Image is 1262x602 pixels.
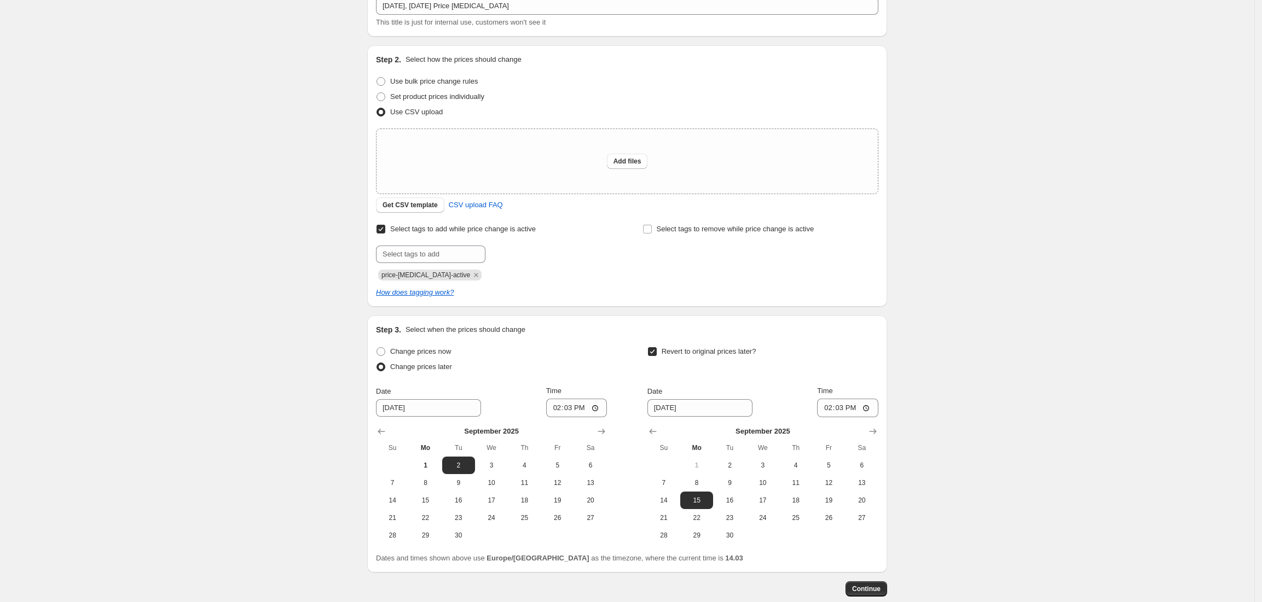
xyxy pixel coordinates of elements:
[574,439,607,457] th: Saturday
[647,387,662,395] span: Date
[380,513,404,522] span: 21
[376,492,409,509] button: Sunday September 14 2025
[751,478,775,487] span: 10
[442,492,475,509] button: Tuesday September 16 2025
[647,509,680,527] button: Sunday September 21 2025
[508,457,541,474] button: Thursday September 4 2025
[662,347,756,355] span: Revert to original prices later?
[680,457,713,474] button: Today Monday September 1 2025
[380,531,404,540] span: 28
[512,513,536,522] span: 25
[717,461,742,470] span: 2
[717,496,742,505] span: 16
[409,457,442,474] button: Today Monday September 1 2025
[680,527,713,544] button: Monday September 29 2025
[381,271,470,279] span: price-change-job-active
[846,439,878,457] th: Saturday
[508,509,541,527] button: Thursday September 25 2025
[751,496,775,505] span: 17
[746,457,779,474] button: Wednesday September 3 2025
[717,443,742,452] span: Tu
[442,196,510,214] a: CSV upload FAQ
[784,513,808,522] span: 25
[817,443,841,452] span: Fr
[487,554,589,562] b: Europe/[GEOGRAPHIC_DATA]
[380,496,404,505] span: 14
[652,496,676,505] span: 14
[541,509,574,527] button: Friday September 26 2025
[376,439,409,457] th: Sunday
[685,478,709,487] span: 8
[779,492,812,509] button: Thursday September 18 2025
[376,288,454,296] a: How does tagging work?
[442,474,475,492] button: Tuesday September 9 2025
[865,424,881,439] button: Show next month, October 2025
[479,443,503,452] span: We
[409,492,442,509] button: Monday September 15 2025
[725,554,743,562] b: 14.03
[390,108,443,116] span: Use CSV upload
[817,461,841,470] span: 5
[413,461,437,470] span: 1
[680,439,713,457] th: Monday
[578,478,603,487] span: 13
[512,443,536,452] span: Th
[447,443,471,452] span: Tu
[447,531,471,540] span: 30
[479,478,503,487] span: 10
[751,443,775,452] span: We
[751,461,775,470] span: 3
[817,399,878,417] input: 12:00
[409,509,442,527] button: Monday September 22 2025
[657,225,814,233] span: Select tags to remove while price change is active
[447,496,471,505] span: 16
[850,443,874,452] span: Sa
[713,527,746,544] button: Tuesday September 30 2025
[713,457,746,474] button: Tuesday September 2 2025
[546,478,570,487] span: 12
[680,492,713,509] button: Monday September 15 2025
[475,439,508,457] th: Wednesday
[652,531,676,540] span: 28
[475,474,508,492] button: Wednesday September 10 2025
[746,439,779,457] th: Wednesday
[652,513,676,522] span: 21
[413,531,437,540] span: 29
[746,509,779,527] button: Wednesday September 24 2025
[546,443,570,452] span: Fr
[442,509,475,527] button: Tuesday September 23 2025
[376,387,391,395] span: Date
[541,492,574,509] button: Friday September 19 2025
[546,387,561,395] span: Time
[376,474,409,492] button: Sunday September 7 2025
[447,478,471,487] span: 9
[717,513,742,522] span: 23
[479,513,503,522] span: 24
[512,478,536,487] span: 11
[380,478,404,487] span: 7
[746,474,779,492] button: Wednesday September 10 2025
[546,399,607,417] input: 12:00
[390,347,451,355] span: Change prices now
[541,457,574,474] button: Friday September 5 2025
[746,492,779,509] button: Wednesday September 17 2025
[647,399,752,417] input: 9/1/2025
[685,531,709,540] span: 29
[376,554,743,562] span: Dates and times shown above use as the timezone, where the current time is
[812,474,845,492] button: Friday September 12 2025
[779,474,812,492] button: Thursday September 11 2025
[812,492,845,509] button: Friday September 19 2025
[413,513,437,522] span: 22
[508,474,541,492] button: Thursday September 11 2025
[449,200,503,211] span: CSV upload FAQ
[680,474,713,492] button: Monday September 8 2025
[713,509,746,527] button: Tuesday September 23 2025
[574,509,607,527] button: Saturday September 27 2025
[390,225,536,233] span: Select tags to add while price change is active
[784,443,808,452] span: Th
[680,509,713,527] button: Monday September 22 2025
[390,92,484,101] span: Set product prices individually
[574,492,607,509] button: Saturday September 20 2025
[850,478,874,487] span: 13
